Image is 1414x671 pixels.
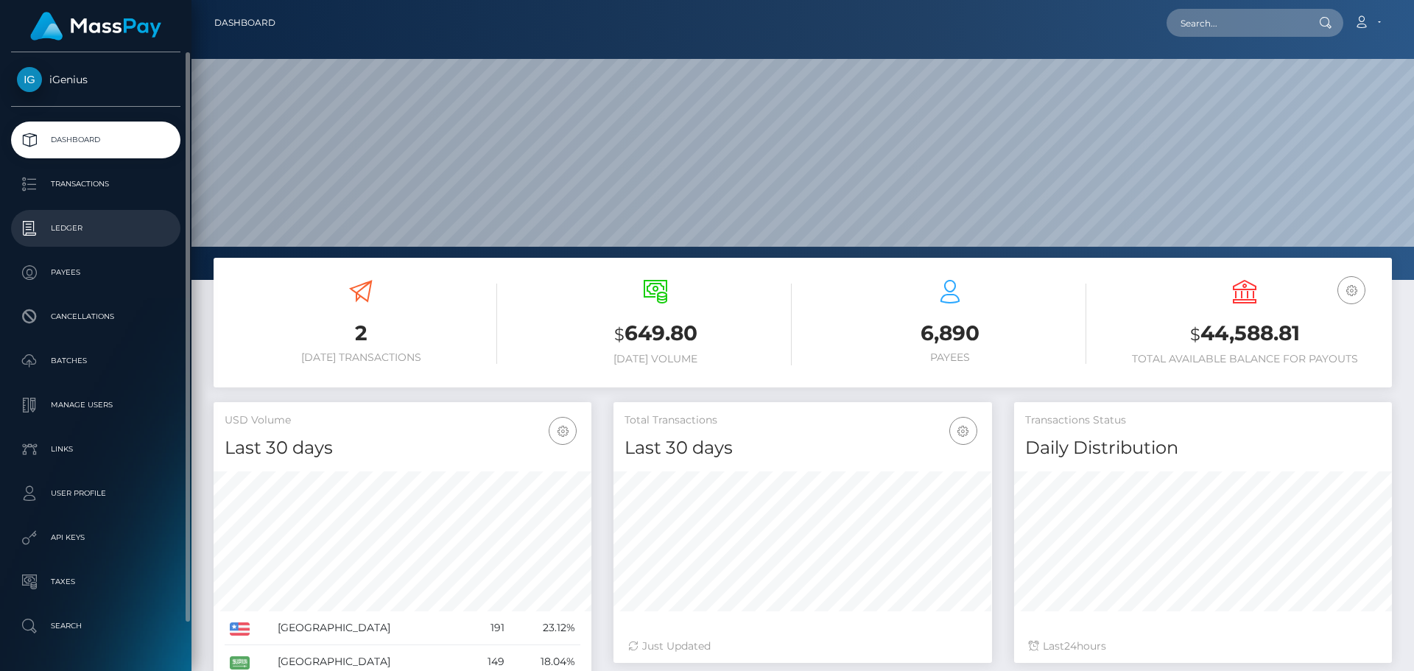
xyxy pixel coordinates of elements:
[1064,639,1077,653] span: 24
[225,435,580,461] h4: Last 30 days
[17,350,175,372] p: Batches
[1108,353,1381,365] h6: Total Available Balance for Payouts
[11,563,180,600] a: Taxes
[17,482,175,505] p: User Profile
[614,324,625,345] small: $
[519,353,792,365] h6: [DATE] Volume
[11,387,180,424] a: Manage Users
[17,261,175,284] p: Payees
[11,342,180,379] a: Batches
[11,475,180,512] a: User Profile
[272,611,467,645] td: [GEOGRAPHIC_DATA]
[11,298,180,335] a: Cancellations
[628,639,977,654] div: Just Updated
[17,67,42,92] img: iGenius
[30,12,161,41] img: MassPay Logo
[814,319,1086,348] h3: 6,890
[625,413,980,428] h5: Total Transactions
[519,319,792,349] h3: 649.80
[11,254,180,291] a: Payees
[11,210,180,247] a: Ledger
[17,394,175,416] p: Manage Users
[225,413,580,428] h5: USD Volume
[11,519,180,556] a: API Keys
[1025,413,1381,428] h5: Transactions Status
[214,7,275,38] a: Dashboard
[11,122,180,158] a: Dashboard
[230,656,250,670] img: SA.png
[11,431,180,468] a: Links
[1029,639,1377,654] div: Last hours
[625,435,980,461] h4: Last 30 days
[1190,324,1200,345] small: $
[230,622,250,636] img: US.png
[225,351,497,364] h6: [DATE] Transactions
[814,351,1086,364] h6: Payees
[17,306,175,328] p: Cancellations
[17,527,175,549] p: API Keys
[17,173,175,195] p: Transactions
[1025,435,1381,461] h4: Daily Distribution
[17,571,175,593] p: Taxes
[225,319,497,348] h3: 2
[11,608,180,644] a: Search
[17,129,175,151] p: Dashboard
[467,611,510,645] td: 191
[11,73,180,86] span: iGenius
[510,611,580,645] td: 23.12%
[17,438,175,460] p: Links
[1167,9,1305,37] input: Search...
[17,615,175,637] p: Search
[11,166,180,203] a: Transactions
[1108,319,1381,349] h3: 44,588.81
[17,217,175,239] p: Ledger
